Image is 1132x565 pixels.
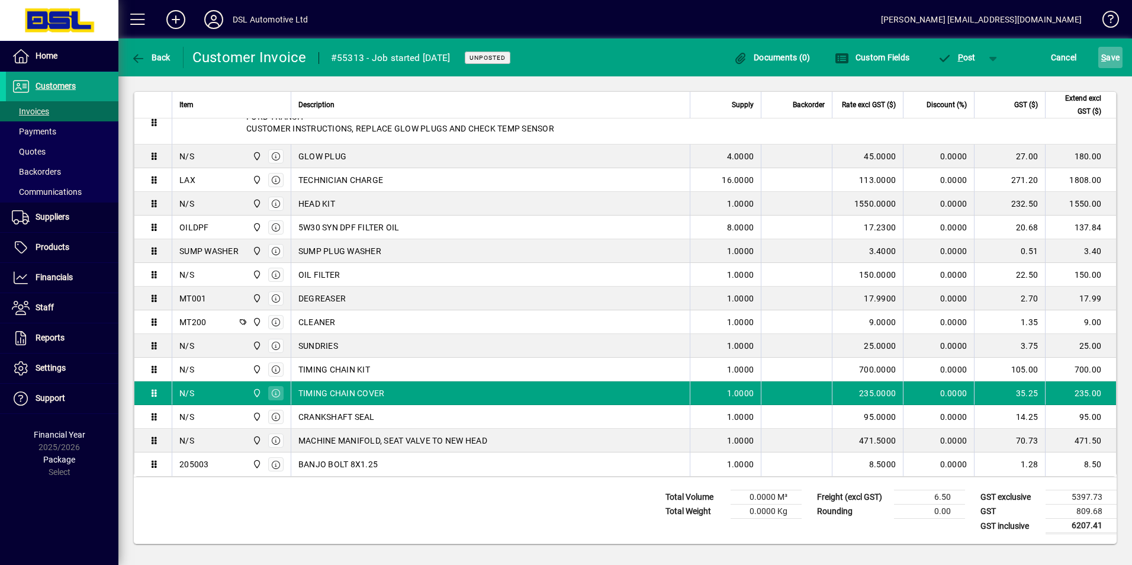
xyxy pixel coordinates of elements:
[727,221,754,233] span: 8.0000
[1045,334,1116,358] td: 25.00
[179,340,194,352] div: N/S
[249,458,263,471] span: Central
[6,384,118,413] a: Support
[249,363,263,376] span: Central
[128,47,173,68] button: Back
[894,505,965,519] td: 0.00
[974,429,1045,452] td: 70.73
[974,405,1045,429] td: 14.25
[840,340,896,352] div: 25.0000
[840,221,896,233] div: 17.2300
[840,269,896,281] div: 150.0000
[894,490,965,505] td: 6.50
[811,505,894,519] td: Rounding
[903,358,974,381] td: 0.0000
[298,316,336,328] span: CLEANER
[727,269,754,281] span: 1.0000
[1045,145,1116,168] td: 180.00
[249,174,263,187] span: Central
[6,121,118,142] a: Payments
[36,363,66,373] span: Settings
[233,10,308,29] div: DSL Automotive Ltd
[298,198,335,210] span: HEAD KIT
[840,293,896,304] div: 17.9900
[793,98,825,111] span: Backorder
[840,435,896,447] div: 471.5000
[6,354,118,383] a: Settings
[832,47,912,68] button: Custom Fields
[840,364,896,375] div: 700.0000
[43,455,75,464] span: Package
[1094,2,1117,41] a: Knowledge Base
[298,435,487,447] span: MACHINE MANIFOLD, SEAT VALVE TO NEW HEAD
[131,53,171,62] span: Back
[727,411,754,423] span: 1.0000
[1045,429,1116,452] td: 471.50
[179,98,194,111] span: Item
[6,323,118,353] a: Reports
[179,198,194,210] div: N/S
[34,430,85,439] span: Financial Year
[298,174,383,186] span: TECHNICIAN CHARGE
[298,387,385,399] span: TIMING CHAIN COVER
[298,411,375,423] span: CRANKSHAFT SEAL
[881,10,1082,29] div: [PERSON_NAME] [EMAIL_ADDRESS][DOMAIN_NAME]
[727,293,754,304] span: 1.0000
[927,98,967,111] span: Discount (%)
[1045,310,1116,334] td: 9.00
[249,268,263,281] span: Central
[974,239,1045,263] td: 0.51
[249,150,263,163] span: Central
[36,272,73,282] span: Financials
[179,364,194,375] div: N/S
[734,53,811,62] span: Documents (0)
[731,490,802,505] td: 0.0000 M³
[298,293,346,304] span: DEGREASER
[727,245,754,257] span: 1.0000
[1045,405,1116,429] td: 95.00
[249,245,263,258] span: Central
[469,54,506,62] span: Unposted
[903,168,974,192] td: 0.0000
[179,411,194,423] div: N/S
[903,239,974,263] td: 0.0000
[298,364,370,375] span: TIMING CHAIN KIT
[1045,381,1116,405] td: 235.00
[298,221,400,233] span: 5W30 SYN DPF FILTER OIL
[249,221,263,234] span: Central
[727,435,754,447] span: 1.0000
[974,192,1045,216] td: 232.50
[727,387,754,399] span: 1.0000
[6,182,118,202] a: Communications
[727,150,754,162] span: 4.0000
[840,245,896,257] div: 3.4000
[974,381,1045,405] td: 35.25
[118,47,184,68] app-page-header-button: Back
[727,340,754,352] span: 1.0000
[36,333,65,342] span: Reports
[727,364,754,375] span: 1.0000
[12,107,49,116] span: Invoices
[727,198,754,210] span: 1.0000
[179,245,239,257] div: SUMP WASHER
[835,53,909,62] span: Custom Fields
[36,51,57,60] span: Home
[298,245,381,257] span: SUMP PLUG WASHER
[840,150,896,162] div: 45.0000
[298,98,335,111] span: Description
[157,9,195,30] button: Add
[36,242,69,252] span: Products
[975,505,1046,519] td: GST
[6,142,118,162] a: Quotes
[6,162,118,182] a: Backorders
[974,310,1045,334] td: 1.35
[179,458,209,470] div: 205003
[192,48,307,67] div: Customer Invoice
[179,387,194,399] div: N/S
[249,292,263,305] span: Central
[903,287,974,310] td: 0.0000
[903,310,974,334] td: 0.0000
[6,233,118,262] a: Products
[1101,53,1106,62] span: S
[975,490,1046,505] td: GST exclusive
